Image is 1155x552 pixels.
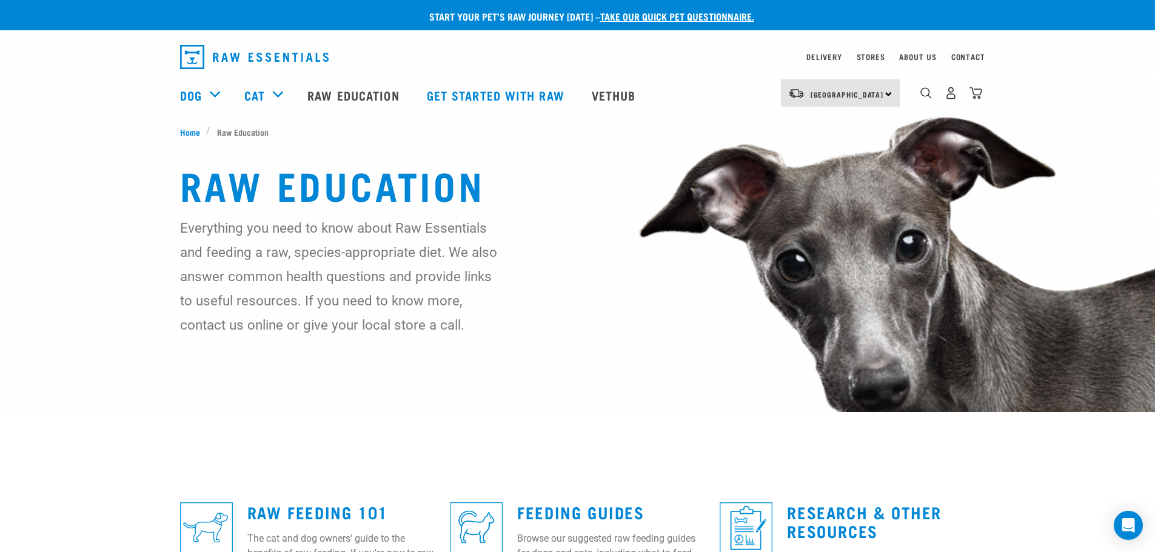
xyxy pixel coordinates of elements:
nav: dropdown navigation [170,40,985,74]
p: Everything you need to know about Raw Essentials and feeding a raw, species-appropriate diet. We ... [180,216,498,337]
span: [GEOGRAPHIC_DATA] [811,92,884,96]
a: Stores [857,55,885,59]
div: Open Intercom Messenger [1114,511,1143,540]
a: Raw Education [295,71,414,119]
img: home-icon-1@2x.png [920,87,932,99]
a: Home [180,125,207,138]
img: Raw Essentials Logo [180,45,329,69]
img: user.png [945,87,957,99]
span: Home [180,125,200,138]
a: Dog [180,86,202,104]
img: home-icon@2x.png [969,87,982,99]
a: Raw Feeding 101 [247,507,388,516]
a: Cat [244,86,265,104]
img: van-moving.png [788,88,805,99]
a: Feeding Guides [517,507,644,516]
h1: Raw Education [180,162,976,206]
a: Get started with Raw [415,71,580,119]
a: Research & Other Resources [787,507,942,535]
a: Contact [951,55,985,59]
a: take our quick pet questionnaire. [600,13,754,19]
a: Vethub [580,71,651,119]
a: Delivery [806,55,842,59]
nav: breadcrumbs [180,125,976,138]
a: About Us [899,55,936,59]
